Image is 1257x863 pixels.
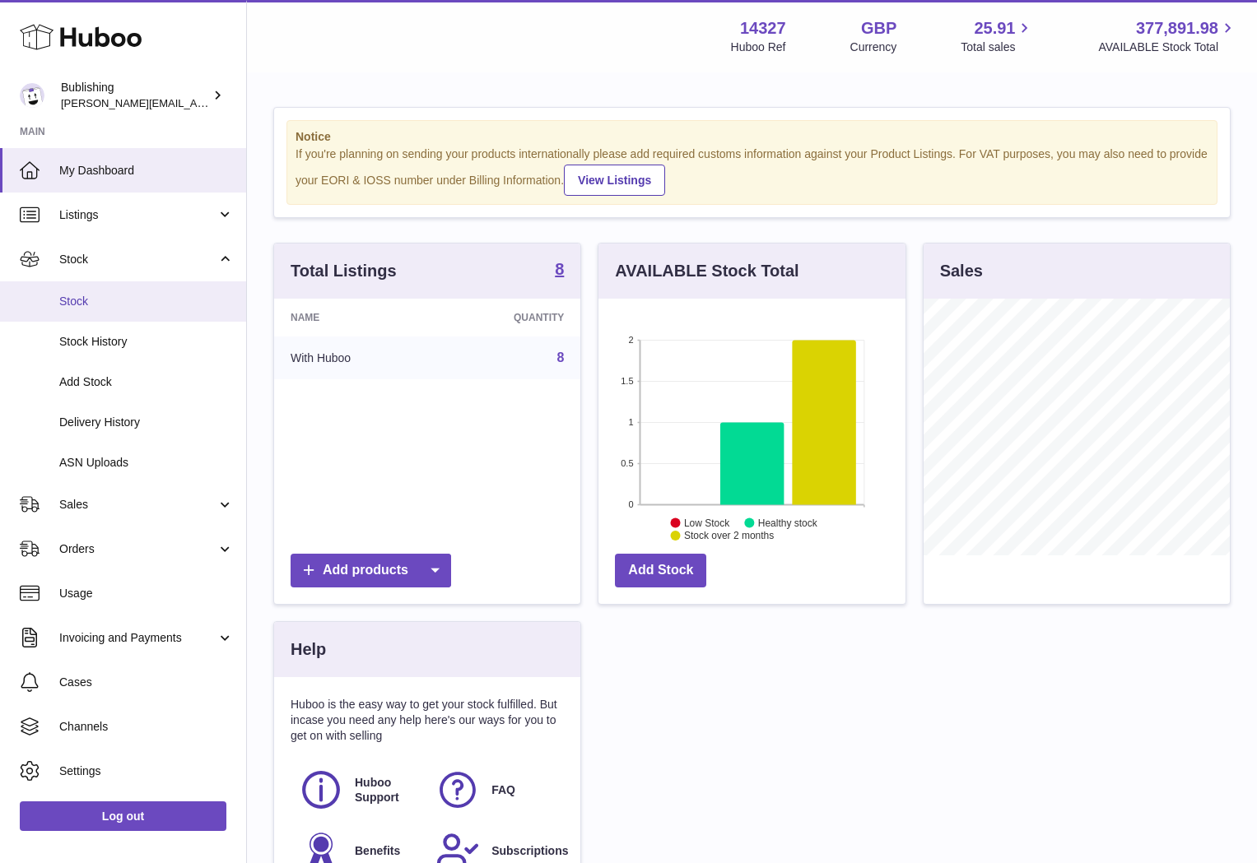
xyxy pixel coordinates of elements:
text: 0.5 [622,458,634,468]
span: Subscriptions [491,843,568,859]
span: Huboo Support [355,775,417,806]
a: FAQ [435,768,556,812]
span: FAQ [491,782,515,798]
a: View Listings [564,165,665,196]
h3: Total Listings [291,260,397,282]
td: With Huboo [274,336,435,379]
span: [PERSON_NAME][EMAIL_ADDRESS][DOMAIN_NAME] [61,96,330,109]
span: Sales [59,497,216,513]
text: 1 [629,417,634,427]
span: Stock History [59,334,234,350]
th: Quantity [435,299,580,336]
span: Usage [59,586,234,601]
th: Name [274,299,435,336]
span: Add Stock [59,374,234,390]
p: Huboo is the easy way to get your stock fulfilled. But incase you need any help here's our ways f... [291,697,564,744]
span: AVAILABLE Stock Total [1098,39,1237,55]
h3: Help [291,638,326,661]
span: Orders [59,541,216,557]
span: Listings [59,207,216,223]
strong: 14327 [740,17,786,39]
text: Low Stock [684,517,730,528]
span: Cases [59,675,234,690]
span: Settings [59,763,234,779]
div: If you're planning on sending your products internationally please add required customs informati... [296,146,1208,196]
span: Delivery History [59,415,234,430]
span: ASN Uploads [59,455,234,471]
div: Bublishing [61,80,209,111]
span: Total sales [961,39,1034,55]
span: Stock [59,252,216,267]
div: Currency [850,39,897,55]
text: 1.5 [622,376,634,386]
text: 0 [629,499,634,509]
a: Add Stock [615,554,706,587]
a: 25.91 Total sales [961,17,1034,55]
span: 25.91 [974,17,1015,39]
a: Log out [20,801,226,831]
a: 8 [555,261,564,281]
span: Invoicing and Payments [59,630,216,646]
strong: Notice [296,129,1208,145]
text: Healthy stock [758,517,818,528]
text: Stock over 2 months [684,530,774,541]
span: Channels [59,719,234,735]
div: Huboo Ref [731,39,786,55]
strong: 8 [555,261,564,277]
strong: GBP [861,17,896,39]
span: 377,891.98 [1136,17,1218,39]
a: 377,891.98 AVAILABLE Stock Total [1098,17,1237,55]
a: Huboo Support [299,768,419,812]
a: 8 [556,350,564,364]
text: 2 [629,335,634,345]
a: Add products [291,554,451,587]
span: Stock [59,294,234,309]
h3: Sales [940,260,983,282]
span: My Dashboard [59,163,234,179]
img: hamza@bublishing.com [20,83,44,108]
h3: AVAILABLE Stock Total [615,260,798,282]
span: Benefits [355,843,400,859]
